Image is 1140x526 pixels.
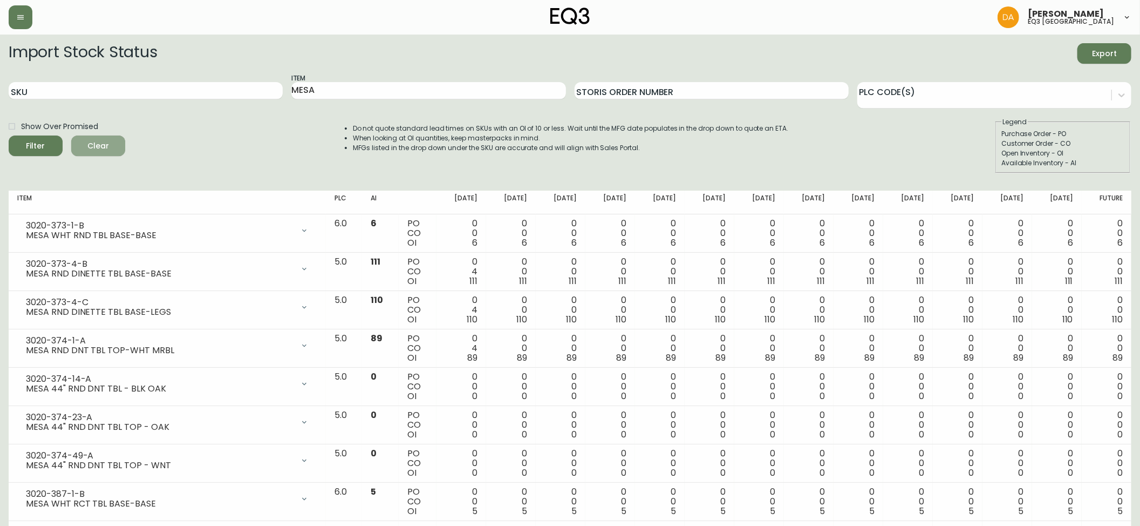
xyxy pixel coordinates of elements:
[26,374,293,384] div: 3020-374-14-A
[371,332,383,345] span: 89
[1068,428,1073,441] span: 0
[566,313,577,326] span: 110
[1117,428,1123,441] span: 0
[569,275,577,287] span: 111
[982,191,1032,214] th: [DATE]
[371,485,376,498] span: 5
[26,221,293,231] div: 3020-373-1-B
[495,487,527,516] div: 0 0
[883,191,933,214] th: [DATE]
[495,257,527,286] div: 0 0
[1117,237,1123,249] span: 6
[594,487,626,516] div: 0 0
[17,410,317,434] div: 3020-374-23-AMESA 44" RND DNT TBL TOP - OAK
[495,410,527,440] div: 0 0
[743,257,775,286] div: 0 0
[793,410,825,440] div: 0 0
[941,334,974,363] div: 0 0
[1013,352,1023,364] span: 89
[1028,18,1114,25] h5: eq3 [GEOGRAPHIC_DATA]
[991,410,1023,440] div: 0 0
[892,295,924,325] div: 0 0
[834,191,883,214] th: [DATE]
[991,219,1023,248] div: 0 0
[1041,295,1073,325] div: 0 0
[892,372,924,401] div: 0 0
[585,191,635,214] th: [DATE]
[519,275,527,287] span: 111
[1068,467,1073,479] span: 0
[371,217,377,230] span: 6
[26,346,293,355] div: MESA RND DNT TBL TOP-WHT MRBL
[26,298,293,307] div: 3020-373-4-C
[941,487,974,516] div: 0 0
[913,313,924,326] span: 110
[616,313,626,326] span: 110
[472,467,477,479] span: 0
[892,257,924,286] div: 0 0
[720,428,726,441] span: 0
[445,334,477,363] div: 0 4
[765,352,775,364] span: 89
[621,237,626,249] span: 6
[407,219,428,248] div: PO CO
[1001,117,1028,127] legend: Legend
[869,390,875,402] span: 0
[1115,275,1123,287] span: 111
[1117,390,1123,402] span: 0
[326,483,363,521] td: 6.0
[767,275,775,287] span: 111
[1001,129,1124,139] div: Purchase Order - PO
[472,390,477,402] span: 0
[743,487,775,516] div: 0 0
[671,428,676,441] span: 0
[743,295,775,325] div: 0 0
[26,384,293,394] div: MESA 44" RND DNT TBL - BLK OAK
[21,121,98,132] span: Show Over Promised
[353,143,789,153] li: MFGs listed in the drop down under the SKU are accurate and will align with Sales Portal.
[1086,47,1123,60] span: Export
[472,428,477,441] span: 0
[941,449,974,478] div: 0 0
[594,410,626,440] div: 0 0
[644,449,676,478] div: 0 0
[685,191,734,214] th: [DATE]
[407,390,417,402] span: OI
[671,237,676,249] span: 6
[26,231,293,240] div: MESA WHT RND TBL BASE-BASE
[941,372,974,401] div: 0 0
[495,219,527,248] div: 0 0
[1090,372,1123,401] div: 0 0
[544,410,577,440] div: 0 0
[693,410,726,440] div: 0 0
[1041,372,1073,401] div: 0 0
[793,257,825,286] div: 0 0
[743,410,775,440] div: 0 0
[1041,334,1073,363] div: 0 0
[522,237,527,249] span: 6
[644,219,676,248] div: 0 0
[486,191,536,214] th: [DATE]
[968,390,974,402] span: 0
[9,191,326,214] th: Item
[671,467,676,479] span: 0
[892,449,924,478] div: 0 0
[968,467,974,479] span: 0
[26,269,293,279] div: MESA RND DINETTE TBL BASE-BASE
[407,275,417,287] span: OI
[1032,191,1082,214] th: [DATE]
[1062,313,1073,326] span: 110
[892,219,924,248] div: 0 0
[718,275,726,287] span: 111
[715,313,726,326] span: 110
[536,191,585,214] th: [DATE]
[436,191,486,214] th: [DATE]
[407,237,417,249] span: OI
[892,487,924,516] div: 0 0
[1117,467,1123,479] span: 0
[770,237,775,249] span: 6
[445,219,477,248] div: 0 0
[26,451,293,461] div: 3020-374-49-A
[666,352,676,364] span: 89
[522,428,527,441] span: 0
